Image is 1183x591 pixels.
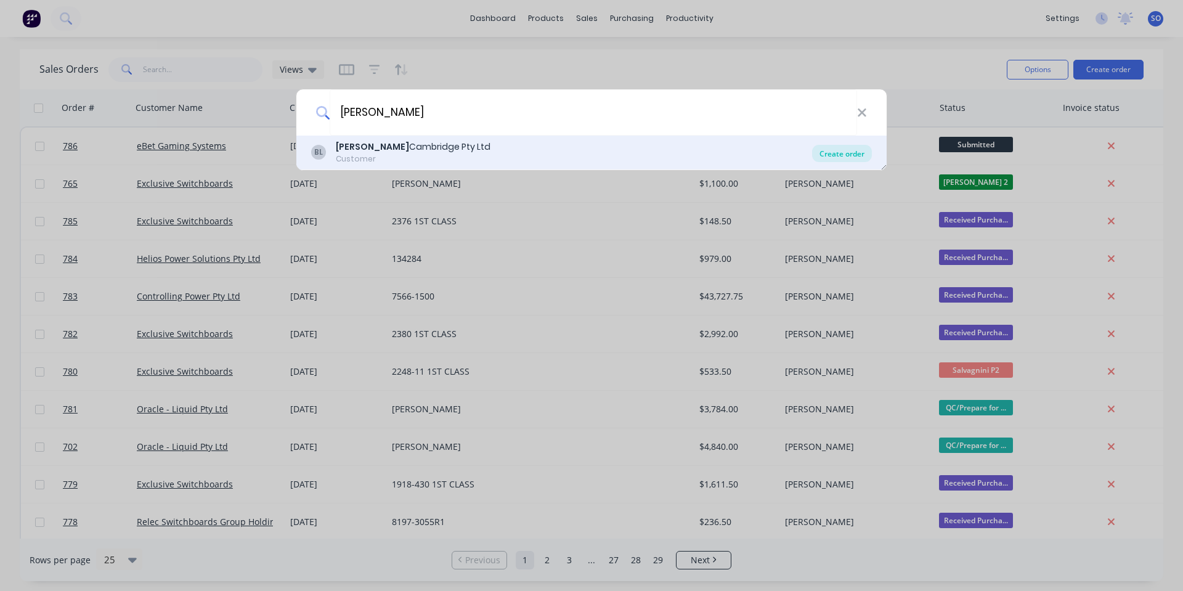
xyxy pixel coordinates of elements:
div: Customer [336,153,490,165]
div: Create order [812,145,872,162]
div: BL [311,145,326,160]
div: Cambridge Pty Ltd [336,141,490,153]
input: Enter a customer name to create a new order... [330,89,857,136]
b: [PERSON_NAME] [336,141,409,153]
